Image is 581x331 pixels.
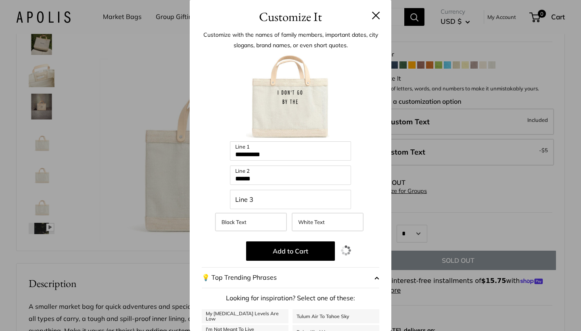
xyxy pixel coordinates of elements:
img: loading.gif [341,245,351,256]
p: Looking for inspiration? Select one of these: [202,292,379,304]
a: My [MEDICAL_DATA] Levels Are Low [202,309,288,323]
a: Tulum Air To Tahoe Sky [293,309,379,323]
img: customizer-prod [246,52,335,141]
button: Add to Cart [246,241,335,261]
span: Black Text [222,219,247,225]
h3: Customize It [202,7,379,26]
label: Black Text [215,213,287,231]
button: 💡 Top Trending Phrases [202,267,379,288]
span: White Text [298,219,325,225]
label: White Text [292,213,364,231]
p: Customize with the names of family members, important dates, city slogans, brand names, or even s... [202,29,379,50]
